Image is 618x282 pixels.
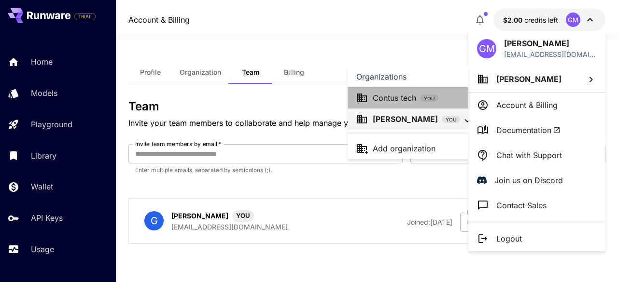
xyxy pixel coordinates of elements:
p: [PERSON_NAME] [373,113,438,125]
p: Organizations [356,71,407,82]
span: YOU [442,116,460,123]
p: Add organization [373,143,435,154]
span: YOU [420,95,438,102]
p: Contus tech [373,92,416,104]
